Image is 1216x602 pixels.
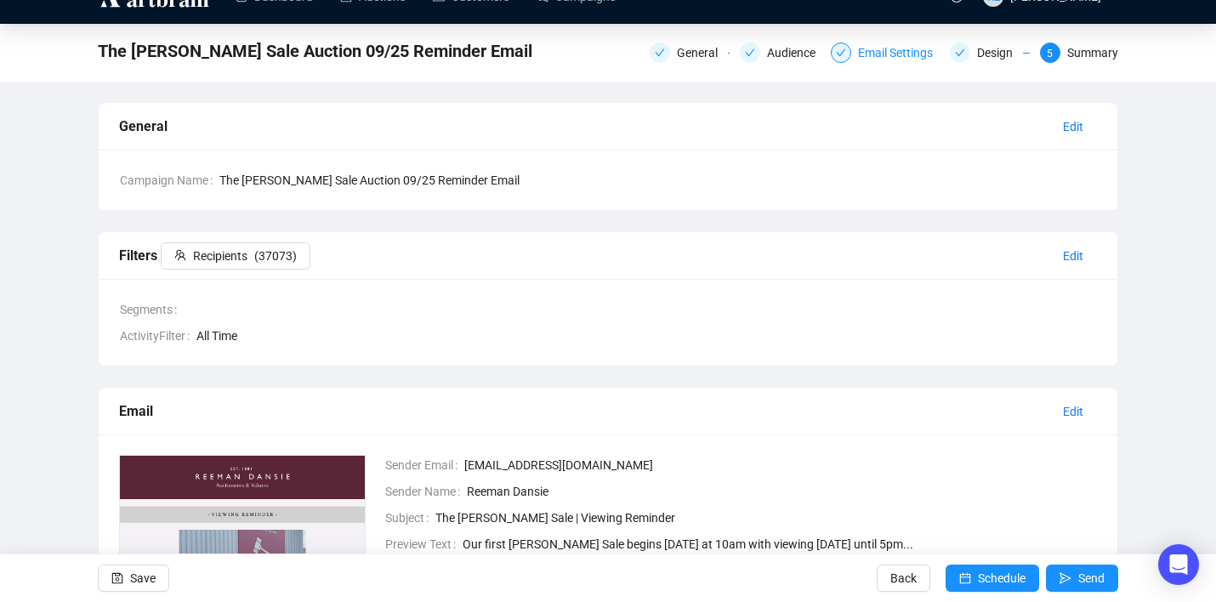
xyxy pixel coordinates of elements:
span: ActivityFilter [120,327,196,345]
div: Audience [740,43,820,63]
button: Back [877,565,930,592]
span: Edit [1063,247,1083,265]
span: Reeman Dansie [467,482,1098,501]
button: Edit [1049,113,1097,140]
span: The [PERSON_NAME] Sale Auction 09/25 Reminder Email [219,171,1097,190]
span: The Harry Reeman Sale Auction 09/25 Reminder Email [98,37,532,65]
div: Summary [1067,43,1118,63]
span: send [1060,572,1071,584]
span: check [836,48,846,58]
button: Edit [1049,242,1097,270]
div: Email Settings [858,43,943,63]
div: Design [950,43,1030,63]
div: Audience [767,43,826,63]
button: Recipients(37073) [161,242,310,270]
span: Recipients [193,247,247,265]
span: Edit [1063,402,1083,421]
span: All Time [196,327,1097,345]
button: Save [98,565,169,592]
span: check [745,48,755,58]
span: Save [130,554,156,602]
button: Schedule [946,565,1039,592]
button: Edit [1049,398,1097,425]
span: check [655,48,665,58]
span: Sender Email [385,456,464,474]
div: General [677,43,728,63]
span: Our first [PERSON_NAME] Sale begins [DATE] at 10am with viewing [DATE] until 5pm... [463,535,1098,554]
span: check [955,48,965,58]
span: team [174,249,186,261]
span: Back [890,554,917,602]
span: save [111,572,123,584]
span: 5 [1047,48,1053,60]
div: Design [977,43,1023,63]
div: General [650,43,730,63]
span: Campaign Name [120,171,219,190]
span: Filters [119,247,310,264]
span: Segments [120,300,184,319]
div: Email [119,400,1049,422]
span: ( 37073 ) [254,247,297,265]
span: [EMAIL_ADDRESS][DOMAIN_NAME] [464,456,1098,474]
span: Subject [385,508,435,527]
span: calendar [959,572,971,584]
span: Schedule [978,554,1026,602]
div: 5Summary [1040,43,1118,63]
div: General [119,116,1049,137]
button: Send [1046,565,1118,592]
span: The [PERSON_NAME] Sale | Viewing Reminder [435,508,1098,527]
span: Sender Name [385,482,467,501]
span: Preview Text [385,535,463,554]
div: Open Intercom Messenger [1158,544,1199,585]
span: Send [1078,554,1105,602]
div: Email Settings [831,43,940,63]
span: Edit [1063,117,1083,136]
